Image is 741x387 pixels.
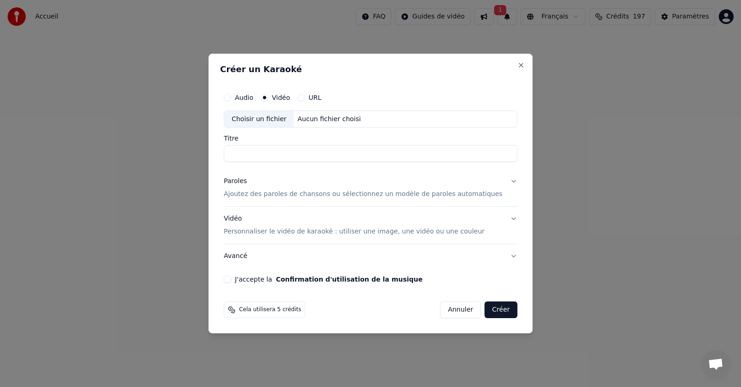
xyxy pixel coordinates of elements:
label: URL [308,94,321,101]
button: Créer [485,301,517,318]
p: Ajoutez des paroles de chansons ou sélectionnez un modèle de paroles automatiques [224,190,502,199]
label: Audio [235,94,253,101]
span: Cela utilisera 5 crédits [239,306,301,313]
label: J'accepte la [235,276,422,283]
label: Titre [224,135,517,142]
button: ParolesAjoutez des paroles de chansons ou sélectionnez un modèle de paroles automatiques [224,170,517,207]
button: VidéoPersonnaliser le vidéo de karaoké : utiliser une image, une vidéo ou une couleur [224,207,517,244]
h2: Créer un Karaoké [220,65,521,74]
div: Vidéo [224,215,484,237]
div: Paroles [224,177,247,186]
p: Personnaliser le vidéo de karaoké : utiliser une image, une vidéo ou une couleur [224,227,484,236]
label: Vidéo [272,94,290,101]
button: Annuler [440,301,481,318]
button: J'accepte la [276,276,423,283]
div: Aucun fichier choisi [294,115,365,124]
div: Choisir un fichier [224,111,294,128]
button: Avancé [224,244,517,268]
